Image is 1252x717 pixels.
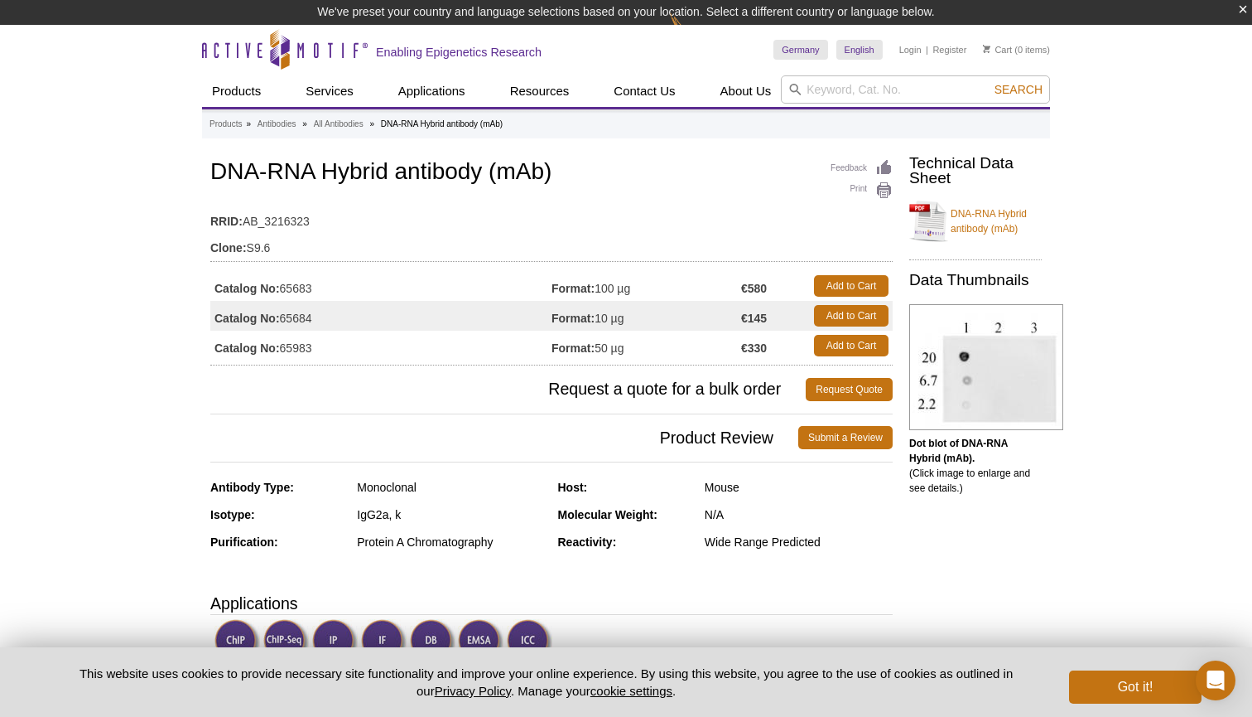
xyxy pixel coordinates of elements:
li: » [302,119,307,128]
div: Mouse [705,480,893,495]
a: Add to Cart [814,275,888,297]
div: Open Intercom Messenger [1196,661,1235,700]
strong: Format: [551,281,595,296]
strong: Clone: [210,240,247,255]
span: Search [994,83,1043,96]
td: 10 µg [551,301,741,331]
strong: €330 [741,341,767,356]
span: Product Review [210,426,798,449]
div: Protein A Chromatography [357,535,545,550]
a: Products [202,75,271,107]
h2: Technical Data Sheet [909,156,1042,186]
td: 65684 [210,301,551,331]
strong: Host: [558,481,588,494]
a: Request Quote [806,378,893,401]
td: 100 µg [551,271,741,301]
a: DNA-RNA Hybrid antibody (mAb) [909,196,1042,246]
td: AB_3216323 [210,204,893,230]
a: Products [209,117,242,132]
a: Applications [388,75,475,107]
strong: RRID: [210,214,243,229]
a: Register [932,44,966,56]
img: Dot Blot Validated [410,619,455,665]
td: 65683 [210,271,551,301]
img: Immunoprecipitation Validated [312,619,358,665]
strong: Format: [551,341,595,356]
input: Keyword, Cat. No. [781,75,1050,104]
li: DNA-RNA Hybrid antibody (mAb) [381,119,503,128]
a: English [836,40,883,60]
p: (Click image to enlarge and see details.) [909,436,1042,496]
button: Got it! [1069,671,1201,704]
a: Antibodies [258,117,296,132]
strong: Catalog No: [214,341,280,356]
h2: Data Thumbnails [909,273,1042,288]
a: Add to Cart [814,305,888,327]
strong: €145 [741,311,767,326]
li: (0 items) [983,40,1050,60]
a: All Antibodies [314,117,364,132]
strong: Molecular Weight: [558,508,657,521]
button: cookie settings [590,684,672,698]
a: Print [831,182,893,200]
img: Your Cart [983,45,990,53]
a: Login [899,44,922,56]
img: Immunocytochemistry Validated [507,619,552,665]
a: Privacy Policy [435,684,511,698]
button: Search [990,82,1047,97]
div: Wide Range Predicted [705,535,893,550]
h3: Applications [210,591,893,616]
strong: Catalog No: [214,311,280,326]
a: Cart [983,44,1012,56]
strong: Reactivity: [558,535,617,549]
strong: Isotype: [210,508,255,521]
img: ChIP-Seq Validated [263,619,309,665]
span: Request a quote for a bulk order [210,378,806,401]
h2: Enabling Epigenetics Research [376,45,542,60]
img: DNA-RNA Hybrid (mAb) tested by dot blot analysis. [909,304,1063,430]
strong: Antibody Type: [210,481,294,494]
a: Germany [773,40,827,60]
a: Feedback [831,159,893,177]
p: This website uses cookies to provide necessary site functionality and improve your online experie... [51,665,1042,700]
td: S9.6 [210,230,893,257]
strong: Purification: [210,535,278,549]
td: 65983 [210,331,551,361]
img: ChIP Validated [214,619,260,665]
strong: Catalog No: [214,281,280,296]
div: N/A [705,507,893,522]
b: Dot blot of DNA-RNA Hybrid (mAb). [909,438,1008,464]
a: Add to Cart [814,335,888,356]
h1: DNA-RNA Hybrid antibody (mAb) [210,159,893,187]
img: Change Here [670,12,714,51]
a: Resources [500,75,580,107]
a: About Us [710,75,782,107]
img: Electrophoretic Mobility Shift Assay Validated [458,619,503,665]
td: 50 µg [551,331,741,361]
li: | [926,40,928,60]
li: » [369,119,374,128]
div: IgG2a, k [357,507,545,522]
a: Submit a Review [798,426,893,449]
strong: €580 [741,281,767,296]
strong: Format: [551,311,595,326]
li: » [246,119,251,128]
img: Immunofluorescence Validated [361,619,407,665]
a: Services [296,75,364,107]
a: Contact Us [604,75,685,107]
div: Monoclonal [357,480,545,495]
